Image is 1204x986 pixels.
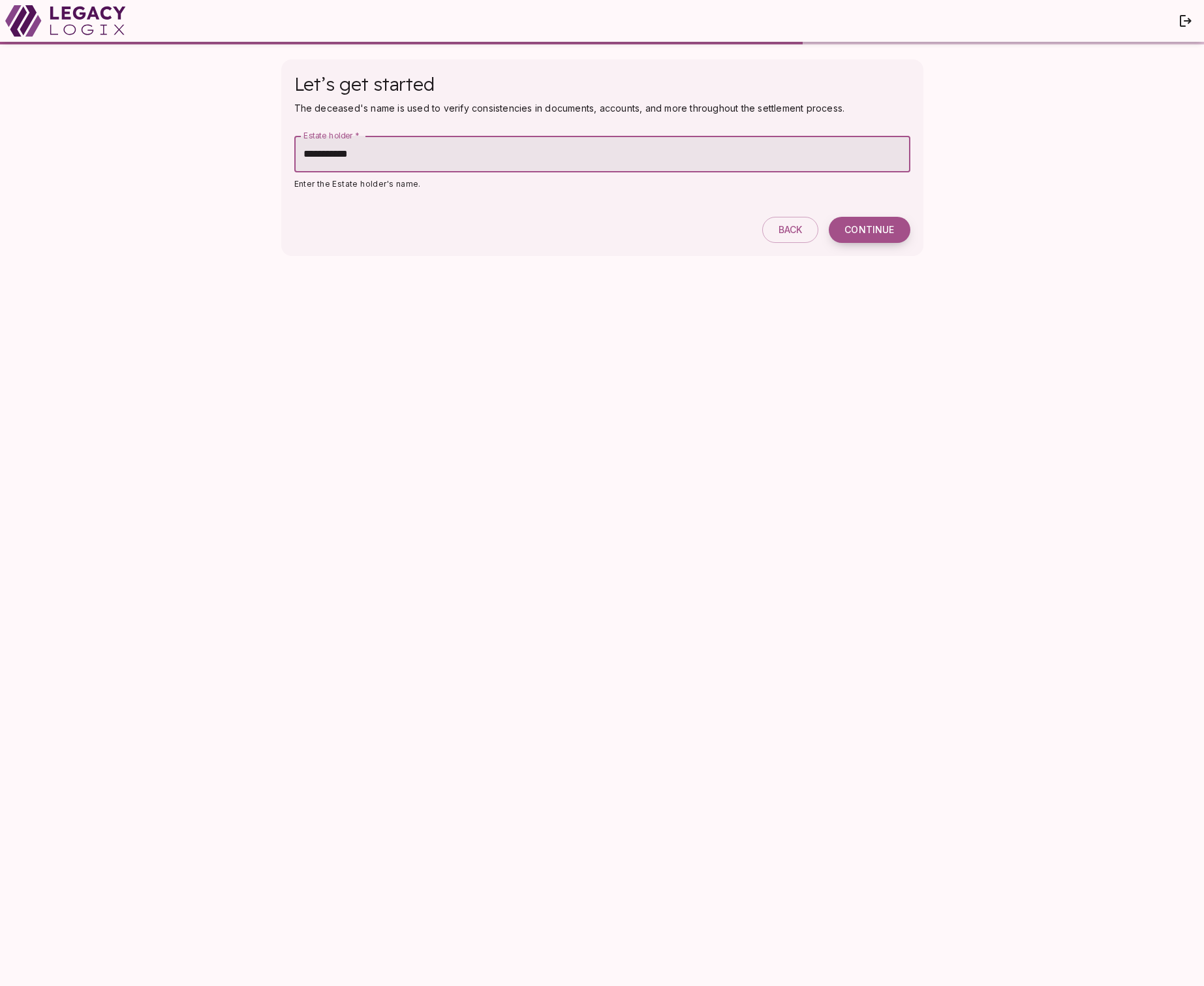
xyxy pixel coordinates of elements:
span: Back [779,224,803,236]
button: Continue [829,217,910,243]
span: Enter the Estate holder's name. [294,179,421,189]
span: The deceased's name is used to verify consistencies in documents, accounts, and more throughout t... [294,103,845,114]
span: Let’s get started [294,72,435,95]
label: Estate holder [303,130,360,141]
span: Continue [844,224,894,236]
button: Back [762,217,819,243]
